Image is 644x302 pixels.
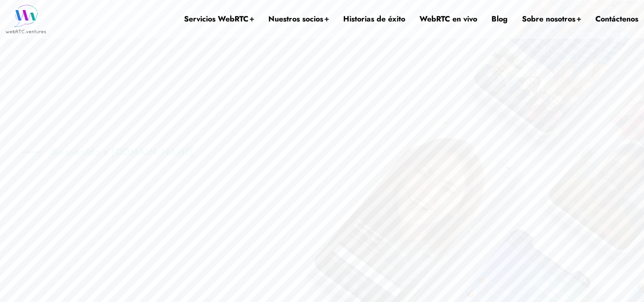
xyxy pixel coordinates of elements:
[595,13,638,24] font: Contáctenos
[491,13,508,24] font: Blog
[343,13,405,24] font: Historias de éxito
[184,13,248,24] font: Servicios WebRTC
[50,145,194,159] font: Bienvenido a [DOMAIN_NAME]
[419,13,477,24] font: WebRTC en vivo
[522,13,575,24] font: Sobre nosotros
[6,5,46,33] img: WebRTC.ventures
[268,13,323,24] font: Nuestros socios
